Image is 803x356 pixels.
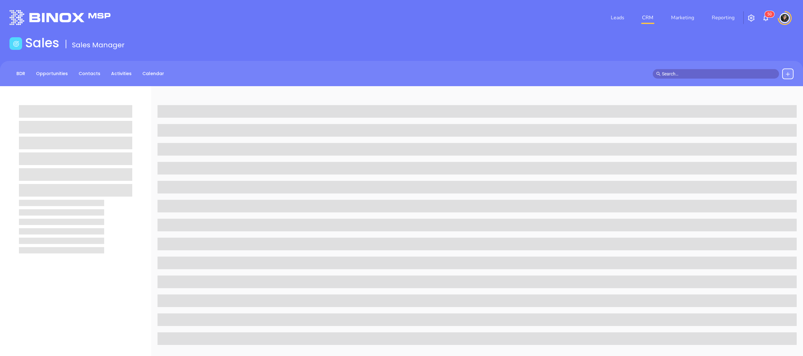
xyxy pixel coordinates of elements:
span: 0 [770,12,772,16]
a: Opportunities [32,68,72,79]
img: iconSetting [747,14,755,22]
span: Sales Manager [72,40,125,50]
a: BDR [13,68,29,79]
img: user [780,13,790,23]
a: CRM [639,11,656,24]
img: iconNotification [762,14,770,22]
a: Reporting [709,11,737,24]
a: Contacts [75,68,104,79]
a: Marketing [669,11,697,24]
a: Calendar [139,68,168,79]
a: Activities [107,68,135,79]
sup: 50 [765,11,774,17]
input: Search… [662,70,776,77]
span: search [656,72,661,76]
a: Leads [608,11,627,24]
h1: Sales [25,35,59,50]
span: 5 [767,12,770,16]
img: logo [9,10,110,25]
